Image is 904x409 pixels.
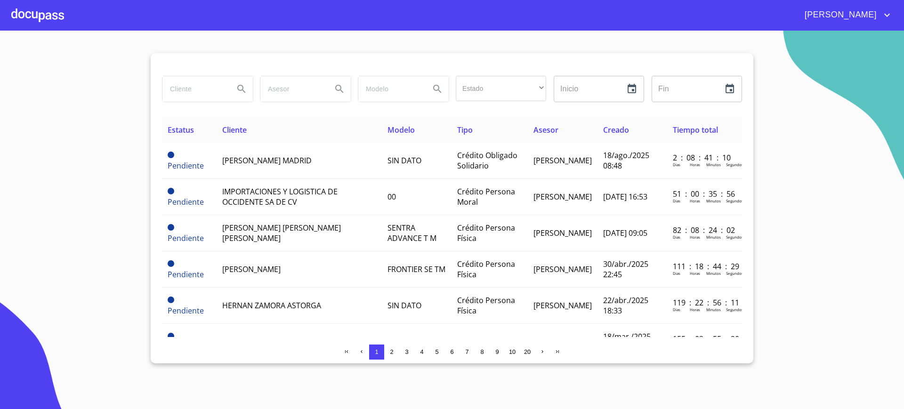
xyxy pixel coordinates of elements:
[509,348,516,355] span: 10
[533,155,592,166] span: [PERSON_NAME]
[603,331,651,352] span: 18/mar./2025 13:34
[460,345,475,360] button: 7
[260,76,324,102] input: search
[387,192,396,202] span: 00
[168,197,204,207] span: Pendiente
[444,345,460,360] button: 6
[420,348,423,355] span: 4
[673,261,736,272] p: 111 : 18 : 44 : 29
[387,223,436,243] span: SENTRA ADVANCE T M
[490,345,505,360] button: 9
[533,125,558,135] span: Asesor
[505,345,520,360] button: 10
[230,78,253,100] button: Search
[603,192,647,202] span: [DATE] 16:53
[673,189,736,199] p: 51 : 00 : 35 : 56
[375,348,378,355] span: 1
[387,264,445,274] span: FRONTIER SE TM
[798,8,881,23] span: [PERSON_NAME]
[168,224,174,231] span: Pendiente
[603,259,648,280] span: 30/abr./2025 22:45
[168,297,174,303] span: Pendiente
[414,345,429,360] button: 4
[168,269,204,280] span: Pendiente
[495,348,499,355] span: 9
[603,228,647,238] span: [DATE] 09:05
[673,162,680,167] p: Dias
[457,150,517,171] span: Crédito Obligado Solidario
[706,307,721,312] p: Minutos
[673,225,736,235] p: 82 : 08 : 24 : 02
[673,234,680,240] p: Dias
[387,337,443,347] span: FRONTIER LE TA
[162,76,226,102] input: search
[673,198,680,203] p: Dias
[690,162,700,167] p: Horas
[726,307,743,312] p: Segundos
[399,345,414,360] button: 3
[222,264,281,274] span: [PERSON_NAME]
[533,228,592,238] span: [PERSON_NAME]
[726,162,743,167] p: Segundos
[603,125,629,135] span: Creado
[726,198,743,203] p: Segundos
[673,152,736,163] p: 2 : 08 : 41 : 10
[690,234,700,240] p: Horas
[533,300,592,311] span: [PERSON_NAME]
[457,186,515,207] span: Crédito Persona Moral
[533,264,592,274] span: [PERSON_NAME]
[456,76,546,101] div: ​
[673,334,736,344] p: 155 : 03 : 55 : 20
[673,125,718,135] span: Tiempo total
[457,223,515,243] span: Crédito Persona Física
[706,162,721,167] p: Minutos
[429,345,444,360] button: 5
[690,307,700,312] p: Horas
[384,345,399,360] button: 2
[168,233,204,243] span: Pendiente
[328,78,351,100] button: Search
[222,125,247,135] span: Cliente
[457,295,515,316] span: Crédito Persona Física
[798,8,893,23] button: account of current user
[387,300,421,311] span: SIN DATO
[405,348,408,355] span: 3
[387,155,421,166] span: SIN DATO
[369,345,384,360] button: 1
[426,78,449,100] button: Search
[533,337,592,347] span: [PERSON_NAME]
[726,234,743,240] p: Segundos
[450,348,453,355] span: 6
[168,160,204,171] span: Pendiente
[475,345,490,360] button: 8
[465,348,468,355] span: 7
[673,297,736,308] p: 119 : 22 : 56 : 11
[390,348,393,355] span: 2
[168,188,174,194] span: Pendiente
[673,307,680,312] p: Dias
[222,337,341,347] span: [PERSON_NAME] [PERSON_NAME]
[690,198,700,203] p: Horas
[603,295,648,316] span: 22/abr./2025 18:33
[222,223,341,243] span: [PERSON_NAME] [PERSON_NAME] [PERSON_NAME]
[358,76,422,102] input: search
[673,271,680,276] p: Dias
[435,348,438,355] span: 5
[387,125,415,135] span: Modelo
[222,300,321,311] span: HERNAN ZAMORA ASTORGA
[457,259,515,280] span: Crédito Persona Física
[533,192,592,202] span: [PERSON_NAME]
[168,125,194,135] span: Estatus
[706,234,721,240] p: Minutos
[168,305,204,316] span: Pendiente
[168,152,174,158] span: Pendiente
[690,271,700,276] p: Horas
[222,186,338,207] span: IMPORTACIONES Y LOGISTICA DE OCCIDENTE SA DE CV
[706,271,721,276] p: Minutos
[222,155,312,166] span: [PERSON_NAME] MADRID
[480,348,484,355] span: 8
[457,125,473,135] span: Tipo
[168,333,174,339] span: Pendiente
[520,345,535,360] button: 20
[726,271,743,276] p: Segundos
